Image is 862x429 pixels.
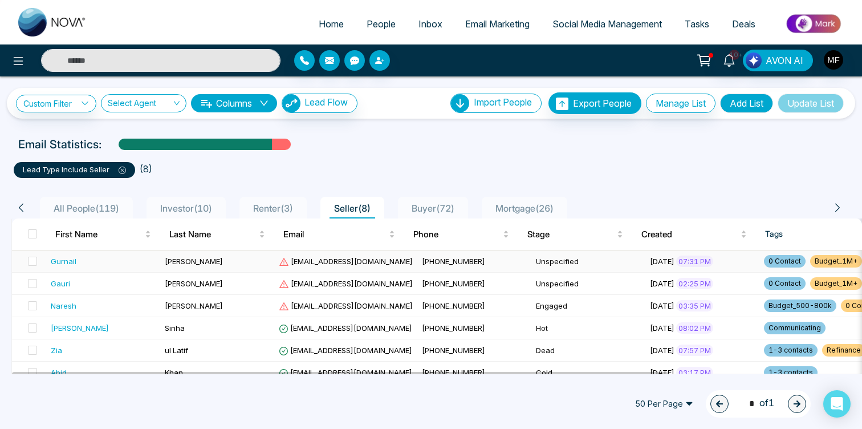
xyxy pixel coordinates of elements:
span: [DATE] [650,301,674,310]
span: [DATE] [650,257,674,266]
span: 07:31 PM [676,256,713,267]
th: Last Name [160,218,274,250]
button: Update List [778,94,844,113]
span: Buyer ( 72 ) [407,203,459,214]
a: Deals [721,13,767,35]
span: All People ( 119 ) [49,203,124,214]
span: [PHONE_NUMBER] [422,323,485,333]
div: Gurnail [51,256,76,267]
span: Created [641,228,738,241]
span: [PHONE_NUMBER] [422,346,485,355]
a: Tasks [673,13,721,35]
button: Columnsdown [191,94,277,112]
span: 03:35 PM [676,300,713,311]
a: People [355,13,407,35]
span: 1-3 contacts [764,344,818,357]
span: [PHONE_NUMBER] [422,368,485,377]
span: [EMAIL_ADDRESS][DOMAIN_NAME] [279,346,412,355]
td: Unspecified [531,273,645,295]
span: [PERSON_NAME] [165,257,223,266]
img: User Avatar [824,50,843,70]
span: People [367,18,396,30]
a: Inbox [407,13,454,35]
span: Inbox [418,18,442,30]
span: [EMAIL_ADDRESS][DOMAIN_NAME] [279,257,413,266]
span: 0 Contact [764,255,806,268]
span: Export People [573,98,632,109]
div: Naresh [51,300,76,311]
img: Market-place.gif [772,11,855,37]
th: First Name [46,218,160,250]
span: Home [319,18,344,30]
span: 03:17 PM [676,367,713,378]
td: Engaged [531,295,645,317]
span: Import People [474,96,532,108]
div: Abid [51,367,67,378]
div: Gauri [51,278,70,289]
button: Add List [720,94,773,113]
span: 0 Contact [764,277,806,290]
span: Tasks [685,18,709,30]
span: of 1 [742,396,774,411]
span: [DATE] [650,279,674,288]
div: Zia [51,345,62,356]
button: AVON AI [743,50,813,71]
span: 50 Per Page [627,395,701,413]
span: AVON AI [766,54,803,67]
td: Unspecified [531,250,645,273]
span: 1-3 contacts [764,366,818,379]
a: Custom Filter [16,95,96,112]
span: [PERSON_NAME] [165,279,223,288]
span: Khan [165,368,183,377]
span: Sinha [165,323,185,333]
span: Email [283,228,387,241]
span: ul Latif [165,346,188,355]
th: Created [632,218,756,250]
span: Lead Flow [304,96,348,108]
td: Cold [531,362,645,384]
span: Phone [413,228,501,241]
a: 10+ [715,50,743,70]
span: Stage [527,228,615,241]
span: Communicating [764,322,826,334]
span: [PHONE_NUMBER] [422,257,485,266]
p: Email Statistics: [18,136,101,153]
span: 02:25 PM [676,278,713,289]
img: Nova CRM Logo [18,8,87,37]
div: [PERSON_NAME] [51,322,109,334]
span: [DATE] [650,368,674,377]
td: Hot [531,317,645,339]
img: Lead Flow [282,94,300,112]
span: [PHONE_NUMBER] [422,301,485,310]
span: [PHONE_NUMBER] [422,279,485,288]
img: Lead Flow [746,52,762,68]
span: [EMAIL_ADDRESS][DOMAIN_NAME] [279,368,412,377]
span: Deals [732,18,755,30]
span: [DATE] [650,346,674,355]
div: Open Intercom Messenger [823,390,851,418]
span: Mortgage ( 26 ) [491,203,558,214]
span: [DATE] [650,323,674,333]
p: lead type include Seller [23,164,126,176]
span: 07:57 PM [676,345,713,356]
td: Dead [531,339,645,362]
span: [PERSON_NAME] [165,301,223,310]
span: 08:02 PM [676,322,713,334]
th: Email [274,218,404,250]
span: First Name [55,228,143,241]
span: Email Marketing [465,18,530,30]
li: ( 8 ) [140,162,152,176]
a: Social Media Management [541,13,673,35]
span: Budget_1M+ [810,277,862,290]
a: Home [307,13,355,35]
th: Phone [404,218,518,250]
a: Lead FlowLead Flow [277,94,357,113]
button: Export People [548,92,641,114]
span: Last Name [169,228,257,241]
span: [EMAIL_ADDRESS][DOMAIN_NAME] [279,323,412,333]
span: Investor ( 10 ) [156,203,217,214]
button: Manage List [646,94,715,113]
span: 10+ [729,50,739,60]
span: Seller ( 8 ) [330,203,375,214]
span: down [259,99,269,108]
